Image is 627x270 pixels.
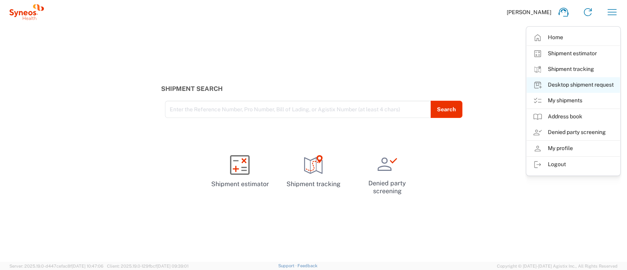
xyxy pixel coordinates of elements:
span: Server: 2025.19.0-d447cefac8f [9,264,103,268]
span: Client: 2025.19.0-129fbcf [107,264,188,268]
span: Copyright © [DATE]-[DATE] Agistix Inc., All Rights Reserved [497,263,618,270]
span: [PERSON_NAME] [507,9,551,16]
h3: Shipment Search [161,85,466,92]
a: Shipment estimator [527,46,620,62]
a: Denied party screening [527,125,620,140]
a: My profile [527,141,620,156]
a: Desktop shipment request [527,77,620,93]
span: [DATE] 09:39:01 [157,264,188,268]
a: Denied party screening [353,148,421,201]
button: Search [431,101,462,118]
a: Logout [527,157,620,172]
a: Feedback [297,263,317,268]
a: Home [527,30,620,45]
a: Support [278,263,298,268]
a: Address book [527,109,620,125]
a: Shipment tracking [527,62,620,77]
span: [DATE] 10:47:06 [72,264,103,268]
a: My shipments [527,93,620,109]
a: Shipment tracking [280,148,347,195]
a: Shipment estimator [206,148,274,195]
